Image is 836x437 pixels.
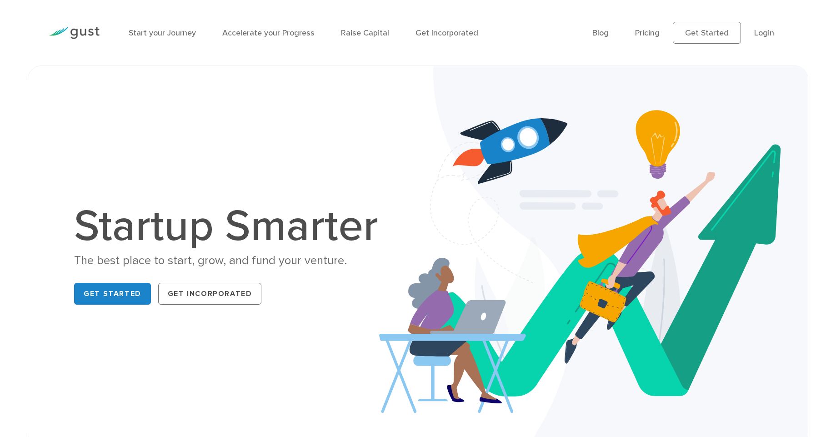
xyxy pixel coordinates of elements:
a: Get Incorporated [415,28,478,38]
h1: Startup Smarter [74,205,388,248]
a: Get Started [74,283,151,305]
a: Raise Capital [341,28,389,38]
a: Blog [592,28,609,38]
a: Login [754,28,774,38]
a: Get Incorporated [158,283,262,305]
a: Pricing [635,28,660,38]
a: Start your Journey [129,28,196,38]
img: Gust Logo [49,27,100,39]
a: Accelerate your Progress [222,28,315,38]
div: The best place to start, grow, and fund your venture. [74,253,388,269]
a: Get Started [673,22,741,44]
